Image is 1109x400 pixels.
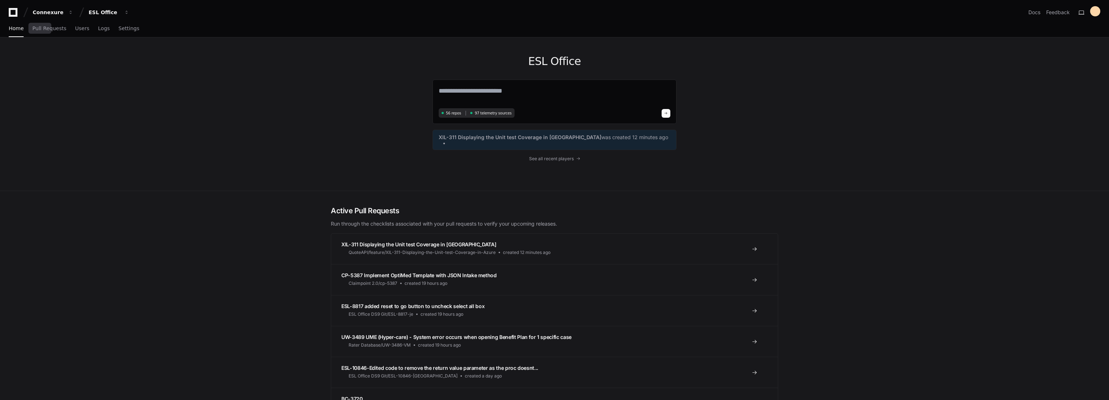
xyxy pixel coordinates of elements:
span: Logs [98,26,110,31]
a: ESL-10846-Edited code to remove the return value parameter as the proc doesnt...ESL Office DS9 Gi... [331,357,778,388]
span: Claimpoint 2.0/cp-5387 [349,280,397,286]
h2: Active Pull Requests [331,206,778,216]
span: Home [9,26,24,31]
a: Logs [98,20,110,37]
a: XIL-311 Displaying the Unit test Coverage in [GEOGRAPHIC_DATA]QuoteAPI/feature/XIL-311-Displaying... [331,234,778,264]
button: ESL Office [86,6,132,19]
span: 97 telemetry sources [475,110,511,116]
span: Rater Database/UW-3486-VM [349,342,411,348]
a: See all recent players [432,156,677,162]
span: was created 12 minutes ago [601,134,668,141]
a: Home [9,20,24,37]
span: created a day ago [465,373,502,379]
h1: ESL Office [432,55,677,68]
span: ESL-10846-Edited code to remove the return value parameter as the proc doesnt... [341,365,538,371]
span: XIL-311 Displaying the Unit test Coverage in [GEOGRAPHIC_DATA] [341,241,496,247]
span: CP-5387 Implement OptiMed Template with JSON Intake method [341,272,497,278]
a: XIL-311 Displaying the Unit test Coverage in [GEOGRAPHIC_DATA]was created 12 minutes ago [439,134,670,146]
span: 56 repos [446,110,461,116]
button: Connexure [30,6,76,19]
a: ESL-8817 added reset to go button to uncheck select all boxESL Office DS9 Git/ESL-8817-jecreated ... [331,295,778,326]
a: CP-5387 Implement OptiMed Template with JSON Intake methodClaimpoint 2.0/cp-5387created 19 hours ago [331,264,778,295]
a: Users [75,20,89,37]
span: created 19 hours ago [421,311,463,317]
div: ESL Office [89,9,120,16]
a: Pull Requests [32,20,66,37]
div: Connexure [33,9,64,16]
a: Settings [118,20,139,37]
span: XIL-311 Displaying the Unit test Coverage in [GEOGRAPHIC_DATA] [439,134,601,141]
span: ESL Office DS9 Git/ESL-8817-je [349,311,413,317]
span: Pull Requests [32,26,66,31]
span: Settings [118,26,139,31]
span: QuoteAPI/feature/XIL-311-Displaying-the-Unit-test-Coverage-in-Azure [349,250,496,255]
span: created 19 hours ago [405,280,447,286]
a: UW-3489 UME (Hyper-care) - System error occurs when opening Benefit Plan for 1 specific caseRater... [331,326,778,357]
span: created 19 hours ago [418,342,461,348]
span: ESL-8817 added reset to go button to uncheck select all box [341,303,484,309]
span: ESL Office DS9 Git/ESL-10846-[GEOGRAPHIC_DATA] [349,373,458,379]
a: Docs [1028,9,1040,16]
span: See all recent players [529,156,574,162]
p: Run through the checklists associated with your pull requests to verify your upcoming releases. [331,220,778,227]
span: UW-3489 UME (Hyper-care) - System error occurs when opening Benefit Plan for 1 specific case [341,334,572,340]
span: created 12 minutes ago [503,250,551,255]
button: Feedback [1046,9,1070,16]
span: Users [75,26,89,31]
